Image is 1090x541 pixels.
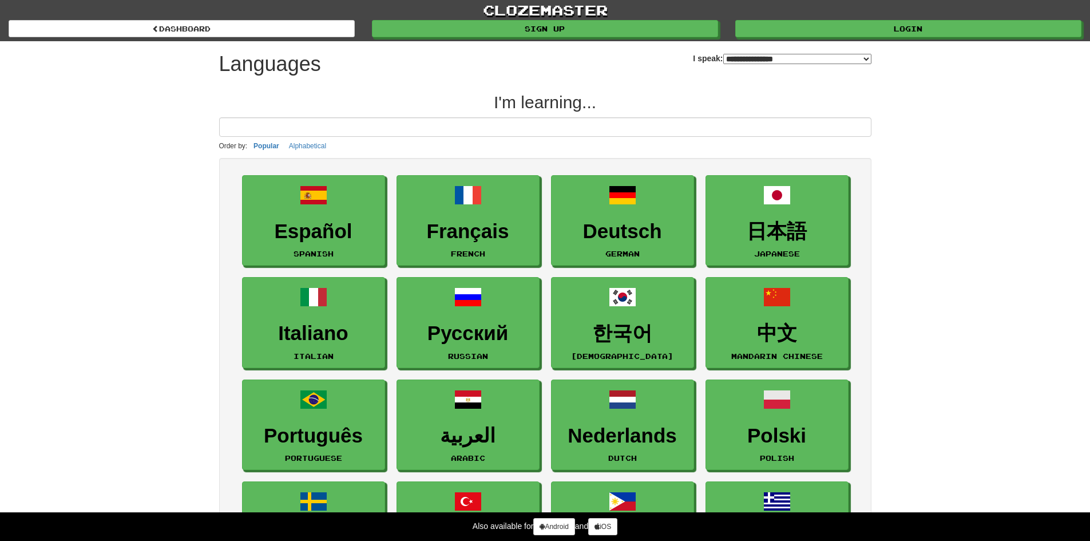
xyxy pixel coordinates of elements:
small: Spanish [294,250,334,258]
small: Mandarin Chinese [731,352,823,360]
small: [DEMOGRAPHIC_DATA] [571,352,673,360]
small: Polish [760,454,794,462]
select: I speak: [723,54,871,64]
a: PortuguêsPortuguese [242,380,385,471]
h3: 日本語 [712,220,842,243]
h2: I'm learning... [219,93,871,112]
small: Italian [294,352,334,360]
h1: Languages [219,53,321,76]
a: 한국어[DEMOGRAPHIC_DATA] [551,277,694,368]
a: FrançaisFrench [397,175,540,266]
h3: Polski [712,425,842,447]
a: iOS [588,518,617,535]
small: French [451,250,485,258]
h3: Español [248,220,379,243]
a: ItalianoItalian [242,277,385,368]
a: EspañolSpanish [242,175,385,266]
small: Dutch [608,454,637,462]
small: Order by: [219,142,248,150]
label: I speak: [693,53,871,64]
h3: 中文 [712,322,842,345]
a: العربيةArabic [397,380,540,471]
h3: Italiano [248,322,379,345]
small: Japanese [754,250,800,258]
button: Popular [250,140,283,152]
small: Russian [448,352,488,360]
h3: 한국어 [557,322,688,345]
button: Alphabetical [286,140,330,152]
h3: Português [248,425,379,447]
h3: Français [403,220,533,243]
a: NederlandsDutch [551,380,694,471]
a: Login [735,20,1081,37]
a: Android [533,518,574,535]
a: РусскийRussian [397,277,540,368]
small: Arabic [451,454,485,462]
h3: Nederlands [557,425,688,447]
h3: العربية [403,425,533,447]
a: dashboard [9,20,355,37]
a: 中文Mandarin Chinese [705,277,849,368]
a: PolskiPolish [705,380,849,471]
h3: Русский [403,322,533,345]
small: Portuguese [285,454,342,462]
small: German [605,250,640,258]
a: Sign up [372,20,718,37]
a: DeutschGerman [551,175,694,266]
a: 日本語Japanese [705,175,849,266]
h3: Deutsch [557,220,688,243]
